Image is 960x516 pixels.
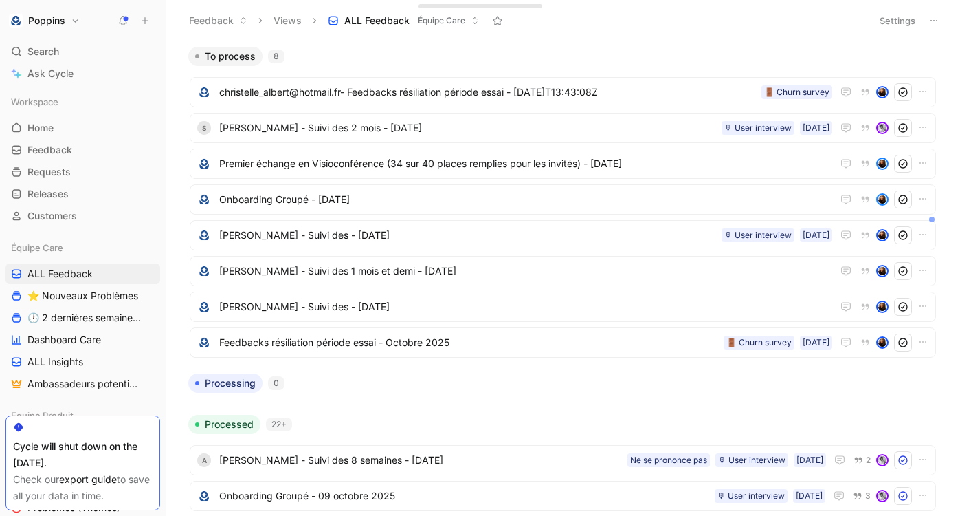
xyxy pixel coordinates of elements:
[205,50,256,63] span: To process
[268,376,284,390] div: 0
[268,50,284,63] div: 8
[197,157,211,171] img: logo
[630,453,707,467] div: Ne se prononce pas
[188,47,263,66] button: To process
[5,374,160,394] a: Ambassadeurs potentiels
[5,63,160,84] a: Ask Cycle
[190,77,936,107] a: logochristelle_albert@hotmail.fr- Feedbacks résiliation période essai - [DATE]T13:43:08Z🚪 Churn s...
[183,374,943,404] div: Processing0
[197,228,211,242] img: logo
[803,336,829,350] div: [DATE]
[803,121,829,135] div: [DATE]
[190,481,936,511] a: logoOnboarding Groupé - 09 octobre 2025[DATE]🎙 User interview3avatar
[27,43,59,60] span: Search
[183,47,943,363] div: To process8
[796,489,823,503] div: [DATE]
[9,14,23,28] img: Poppins
[188,374,263,393] button: Processing
[27,377,141,391] span: Ambassadeurs potentiels
[851,453,873,468] button: 2
[878,195,887,204] img: avatar
[878,338,887,347] img: avatar
[5,405,160,426] div: Equipe Produit
[11,409,74,422] span: Equipe Produit
[197,85,211,99] img: logo
[27,121,54,135] span: Home
[5,330,160,350] a: Dashboard Care
[27,65,74,82] span: Ask Cycle
[219,488,709,504] span: Onboarding Groupé - 09 octobre 2025
[219,334,718,351] span: Feedbacks résiliation période essai - Octobre 2025
[27,165,71,179] span: Requests
[190,292,936,322] a: logo[PERSON_NAME] - Suivi des - [DATE]avatar
[219,227,716,244] span: [PERSON_NAME] - Suivi des - [DATE]
[11,241,63,255] span: Équipe Care
[197,264,211,278] img: logo
[205,418,254,431] span: Processed
[5,237,160,394] div: Équipe CareALL Feedback⭐ Nouveaux Problèmes🕐 2 dernières semaines - OccurencesDashboard CareALL I...
[878,123,887,133] img: avatar
[219,299,832,315] span: [PERSON_NAME] - Suivi des - [DATE]
[27,311,145,325] span: 🕐 2 dernières semaines - Occurences
[13,438,153,471] div: Cycle will shut down on the [DATE].
[5,308,160,328] a: 🕐 2 dernières semaines - Occurences
[27,143,72,157] span: Feedback
[718,453,785,467] div: 🎙 User interview
[197,489,211,503] img: logo
[197,300,211,314] img: logo
[27,355,83,369] span: ALL Insights
[267,10,308,31] button: Views
[197,336,211,350] img: logo
[865,492,871,500] span: 3
[27,187,69,201] span: Releases
[27,209,77,223] span: Customers
[5,352,160,372] a: ALL Insights
[219,191,832,208] span: Onboarding Groupé - [DATE]
[5,140,160,160] a: Feedback
[764,85,829,99] div: 🚪 Churn survey
[27,289,138,303] span: ⭐ Nouveaux Problèmes
[190,149,936,179] a: logoPremier échange en Visioconférence (34 sur 40 places remplies pour les invités) - [DATE]avatar
[13,471,153,504] div: Check our to save all your data in time.
[726,336,792,350] div: 🚪 Churn survey
[5,264,160,284] a: ALL Feedback
[197,121,211,135] div: S
[190,184,936,215] a: logoOnboarding Groupé - [DATE]avatar
[796,453,823,467] div: [DATE]
[219,452,622,469] span: [PERSON_NAME] - Suivi des 8 semaines - [DATE]
[219,155,832,172] span: Premier échange en Visioconférence (34 sur 40 places remplies pour les invités) - [DATE]
[5,118,160,138] a: Home
[5,41,160,62] div: Search
[190,445,936,475] a: A[PERSON_NAME] - Suivi des 8 semaines - [DATE][DATE]🎙 User interviewNe se prononce pas2avatar
[188,415,260,434] button: Processed
[27,267,93,281] span: ALL Feedback
[878,159,887,169] img: avatar
[219,263,832,279] span: [PERSON_NAME] - Suivi des 1 mois et demi - [DATE]
[873,11,922,30] button: Settings
[11,95,58,109] span: Workspace
[266,418,292,431] div: 22+
[878,266,887,276] img: avatar
[5,162,160,182] a: Requests
[219,120,716,136] span: [PERSON_NAME] - Suivi des 2 mois - [DATE]
[190,256,936,286] a: logo[PERSON_NAME] - Suivi des 1 mois et demi - [DATE]avatar
[197,453,211,467] div: A
[322,10,485,31] button: ALL FeedbackÉquipe Care
[850,488,873,504] button: 3
[866,456,871,464] span: 2
[190,327,936,358] a: logoFeedbacks résiliation période essai - Octobre 2025[DATE]🚪 Churn surveyavatar
[418,14,465,28] span: Équipe Care
[878,87,887,97] img: avatar
[724,121,792,135] div: 🎙 User interview
[205,376,256,390] span: Processing
[878,491,887,501] img: avatar
[724,228,792,242] div: 🎙 User interview
[59,473,117,485] a: export guide
[878,455,887,465] img: avatar
[190,220,936,250] a: logo[PERSON_NAME] - Suivi des - [DATE][DATE]🎙 User interviewavatar
[28,14,65,27] h1: Poppins
[878,230,887,240] img: avatar
[5,237,160,258] div: Équipe Care
[5,286,160,306] a: ⭐ Nouveaux Problèmes
[5,11,83,30] button: PoppinsPoppins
